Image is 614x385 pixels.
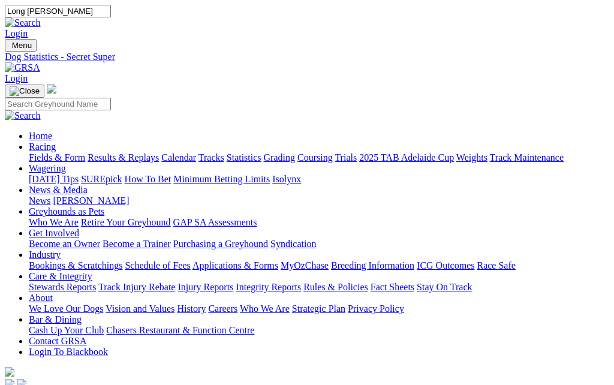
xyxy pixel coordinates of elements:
input: Search [5,5,111,17]
a: GAP SA Assessments [173,217,257,227]
a: Grading [264,152,295,163]
a: Track Maintenance [490,152,564,163]
a: Racing [29,142,56,152]
a: Tracks [198,152,224,163]
a: Trials [335,152,357,163]
div: Get Involved [29,239,609,249]
a: Calendar [161,152,196,163]
div: Industry [29,260,609,271]
a: ICG Outcomes [417,260,474,270]
a: We Love Our Dogs [29,303,103,314]
a: Become an Owner [29,239,100,249]
span: Menu [12,41,32,50]
a: Race Safe [477,260,515,270]
a: Stewards Reports [29,282,96,292]
img: Search [5,17,41,28]
div: Wagering [29,174,609,185]
a: Weights [456,152,487,163]
a: Who We Are [240,303,290,314]
a: Careers [208,303,237,314]
a: Chasers Restaurant & Function Centre [106,325,254,335]
a: History [177,303,206,314]
input: Search [5,98,111,110]
a: Statistics [227,152,261,163]
a: Isolynx [272,174,301,184]
a: Fields & Form [29,152,85,163]
button: Toggle navigation [5,39,37,52]
a: Contact GRSA [29,336,86,346]
a: Login To Blackbook [29,347,108,357]
a: Vision and Values [106,303,174,314]
a: Home [29,131,52,141]
a: Retire Your Greyhound [81,217,171,227]
a: Bar & Dining [29,314,82,324]
a: About [29,293,53,303]
a: SUREpick [81,174,122,184]
div: News & Media [29,195,609,206]
a: Integrity Reports [236,282,301,292]
div: About [29,303,609,314]
a: MyOzChase [281,260,329,270]
a: How To Bet [125,174,171,184]
a: Bookings & Scratchings [29,260,122,270]
a: News [29,195,50,206]
a: 2025 TAB Adelaide Cup [359,152,454,163]
a: Rules & Policies [303,282,368,292]
a: Schedule of Fees [125,260,190,270]
div: Racing [29,152,609,163]
a: Minimum Betting Limits [173,174,270,184]
img: Search [5,110,41,121]
a: Who We Are [29,217,79,227]
a: Care & Integrity [29,271,92,281]
a: Purchasing a Greyhound [173,239,268,249]
a: Industry [29,249,61,260]
a: News & Media [29,185,88,195]
a: Results & Replays [88,152,159,163]
a: Login [5,73,28,83]
a: Get Involved [29,228,79,238]
a: Dog Statistics - Secret Super [5,52,609,62]
a: Privacy Policy [348,303,404,314]
a: Coursing [297,152,333,163]
div: Bar & Dining [29,325,609,336]
a: Applications & Forms [192,260,278,270]
a: Greyhounds as Pets [29,206,104,216]
div: Care & Integrity [29,282,609,293]
img: GRSA [5,62,40,73]
a: Strategic Plan [292,303,345,314]
a: Syndication [270,239,316,249]
a: Wagering [29,163,66,173]
a: Track Injury Rebate [98,282,175,292]
a: Login [5,28,28,38]
a: [DATE] Tips [29,174,79,184]
a: Stay On Track [417,282,472,292]
button: Toggle navigation [5,85,44,98]
img: logo-grsa-white.png [5,367,14,377]
a: Fact Sheets [371,282,414,292]
a: [PERSON_NAME] [53,195,129,206]
a: Cash Up Your Club [29,325,104,335]
div: Greyhounds as Pets [29,217,609,228]
a: Become a Trainer [103,239,171,249]
a: Injury Reports [177,282,233,292]
a: Breeding Information [331,260,414,270]
img: logo-grsa-white.png [47,84,56,94]
img: Close [10,86,40,96]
